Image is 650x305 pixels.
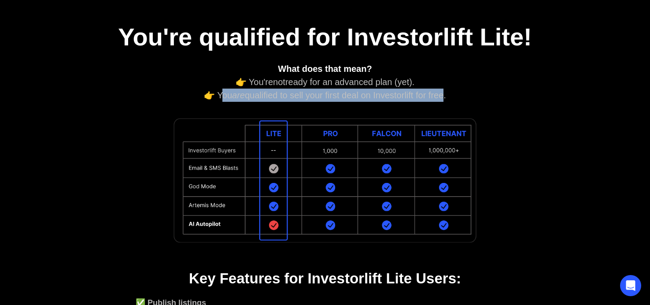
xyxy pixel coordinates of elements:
em: not [273,77,285,87]
strong: What does that mean? [278,64,372,74]
div: 👉 You're ready for an advanced plan (yet). 👉 You qualified to sell your first deal on Investorlif... [136,62,514,102]
strong: Key Features for Investorlift Lite Users: [189,270,461,286]
h1: You're qualified for Investorlift Lite! [105,22,545,52]
div: Open Intercom Messenger [620,275,641,296]
em: are [232,90,245,100]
